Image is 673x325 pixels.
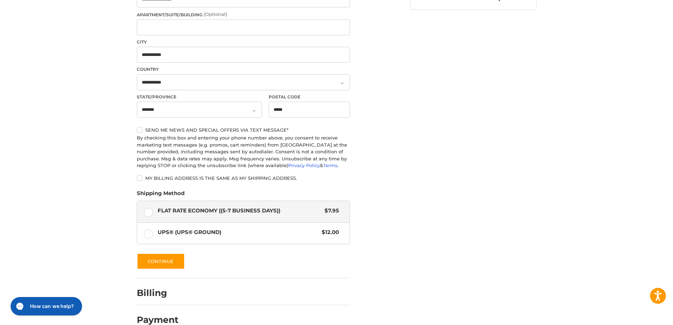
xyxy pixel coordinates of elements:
[321,207,339,215] span: $7.95
[158,228,318,236] span: UPS® (UPS® Ground)
[318,228,339,236] span: $12.00
[137,135,350,169] div: By checking this box and entering your phone number above, you consent to receive marketing text ...
[137,189,185,201] legend: Shipping Method
[288,162,320,168] a: Privacy Policy
[269,94,350,100] label: Postal Code
[137,66,350,73] label: Country
[204,11,227,17] small: (Optional)
[137,39,350,45] label: City
[7,295,84,318] iframe: Gorgias live chat messenger
[323,162,338,168] a: Terms
[137,94,262,100] label: State/Province
[137,11,350,18] label: Apartment/Suite/Building
[158,207,321,215] span: Flat Rate Economy ((5-7 Business Days))
[137,127,350,133] label: Send me news and special offers via text message*
[137,175,350,181] label: My billing address is the same as my shipping address.
[137,253,185,269] button: Continue
[137,287,178,298] h2: Billing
